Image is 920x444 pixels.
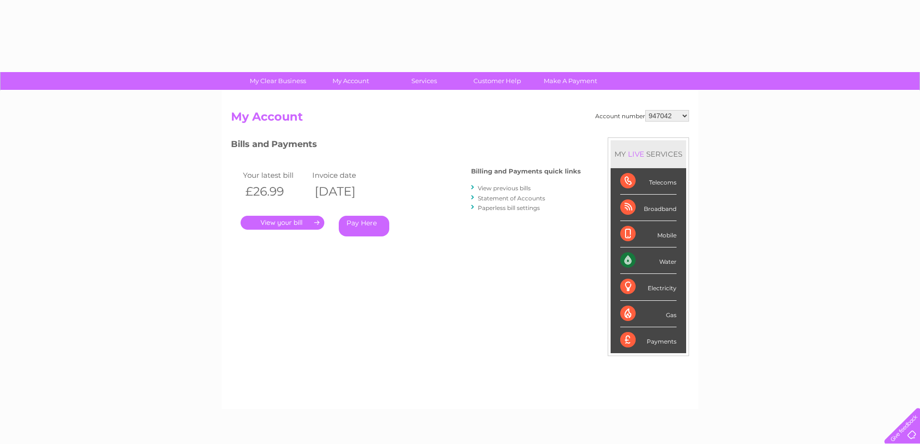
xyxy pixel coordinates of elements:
[471,168,581,175] h4: Billing and Payments quick links
[231,137,581,154] h3: Bills and Payments
[384,72,464,90] a: Services
[595,110,689,122] div: Account number
[620,274,677,300] div: Electricity
[231,110,689,128] h2: My Account
[531,72,610,90] a: Make A Payment
[620,168,677,195] div: Telecoms
[626,149,646,159] div: LIVE
[310,182,379,201] th: [DATE]
[339,216,389,236] a: Pay Here
[620,221,677,247] div: Mobile
[620,301,677,327] div: Gas
[478,204,540,211] a: Paperless bill settings
[310,169,379,182] td: Invoice date
[620,195,677,221] div: Broadband
[478,195,545,202] a: Statement of Accounts
[620,247,677,274] div: Water
[620,327,677,353] div: Payments
[241,216,324,230] a: .
[478,185,531,192] a: View previous bills
[611,140,686,168] div: MY SERVICES
[458,72,537,90] a: Customer Help
[311,72,391,90] a: My Account
[241,182,310,201] th: £26.99
[241,169,310,182] td: Your latest bill
[238,72,318,90] a: My Clear Business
